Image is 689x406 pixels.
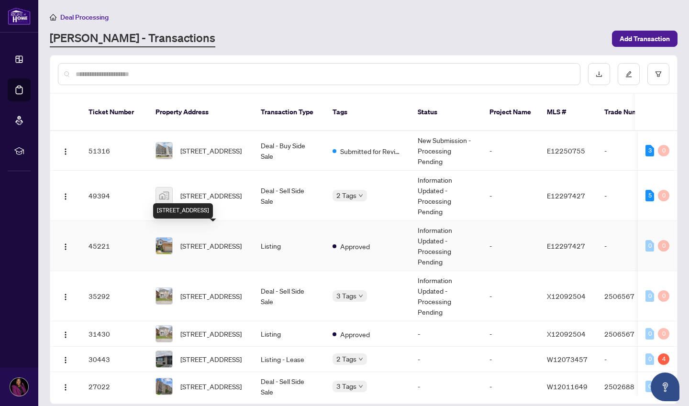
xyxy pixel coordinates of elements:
[655,71,662,77] span: filter
[410,94,482,131] th: Status
[81,221,148,271] td: 45221
[180,291,242,301] span: [STREET_ADDRESS]
[618,63,640,85] button: edit
[597,347,664,372] td: -
[50,30,215,47] a: [PERSON_NAME] - Transactions
[482,94,539,131] th: Project Name
[81,171,148,221] td: 49394
[336,353,356,364] span: 2 Tags
[645,190,654,201] div: 5
[658,328,669,340] div: 0
[597,271,664,321] td: 2506567
[62,356,69,364] img: Logo
[658,290,669,302] div: 0
[482,347,539,372] td: -
[336,381,356,392] span: 3 Tags
[645,328,654,340] div: 0
[62,384,69,391] img: Logo
[153,203,213,219] div: [STREET_ADDRESS]
[645,240,654,252] div: 0
[180,145,242,156] span: [STREET_ADDRESS]
[336,190,356,201] span: 2 Tags
[597,94,664,131] th: Trade Number
[597,321,664,347] td: 2506567
[340,329,370,340] span: Approved
[547,329,586,338] span: X12092504
[253,171,325,221] td: Deal - Sell Side Sale
[156,238,172,254] img: thumbnail-img
[148,94,253,131] th: Property Address
[410,221,482,271] td: Information Updated - Processing Pending
[156,288,172,304] img: thumbnail-img
[658,190,669,201] div: 0
[340,241,370,252] span: Approved
[58,188,73,203] button: Logo
[62,293,69,301] img: Logo
[597,171,664,221] td: -
[410,321,482,347] td: -
[58,143,73,158] button: Logo
[596,71,602,77] span: download
[60,13,109,22] span: Deal Processing
[645,381,654,392] div: 0
[645,145,654,156] div: 3
[547,146,585,155] span: E12250755
[597,221,664,271] td: -
[180,381,242,392] span: [STREET_ADDRESS]
[156,351,172,367] img: thumbnail-img
[253,94,325,131] th: Transaction Type
[482,321,539,347] td: -
[62,193,69,200] img: Logo
[180,354,242,364] span: [STREET_ADDRESS]
[253,321,325,347] td: Listing
[358,193,363,198] span: down
[58,238,73,253] button: Logo
[482,221,539,271] td: -
[625,71,632,77] span: edit
[620,31,670,46] span: Add Transaction
[647,63,669,85] button: filter
[410,171,482,221] td: Information Updated - Processing Pending
[410,131,482,171] td: New Submission - Processing Pending
[410,372,482,401] td: -
[325,94,410,131] th: Tags
[612,31,678,47] button: Add Transaction
[180,190,242,201] span: [STREET_ADDRESS]
[81,131,148,171] td: 51316
[81,94,148,131] th: Ticket Number
[340,146,402,156] span: Submitted for Review
[482,171,539,221] td: -
[410,347,482,372] td: -
[58,326,73,341] button: Logo
[539,94,597,131] th: MLS #
[50,14,56,21] span: home
[358,294,363,298] span: down
[597,372,664,401] td: 2502688
[156,378,172,395] img: thumbnail-img
[253,347,325,372] td: Listing - Lease
[156,187,172,204] img: thumbnail-img
[482,372,539,401] td: -
[597,131,664,171] td: -
[62,148,69,155] img: Logo
[8,7,31,25] img: logo
[253,131,325,171] td: Deal - Buy Side Sale
[358,357,363,362] span: down
[547,355,588,363] span: W12073457
[658,240,669,252] div: 0
[410,271,482,321] td: Information Updated - Processing Pending
[156,143,172,159] img: thumbnail-img
[358,384,363,389] span: down
[81,321,148,347] td: 31430
[81,372,148,401] td: 27022
[336,290,356,301] span: 3 Tags
[180,241,242,251] span: [STREET_ADDRESS]
[81,271,148,321] td: 35292
[156,326,172,342] img: thumbnail-img
[253,271,325,321] td: Deal - Sell Side Sale
[58,288,73,304] button: Logo
[547,292,586,300] span: X12092504
[651,373,679,401] button: Open asap
[482,131,539,171] td: -
[658,353,669,365] div: 4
